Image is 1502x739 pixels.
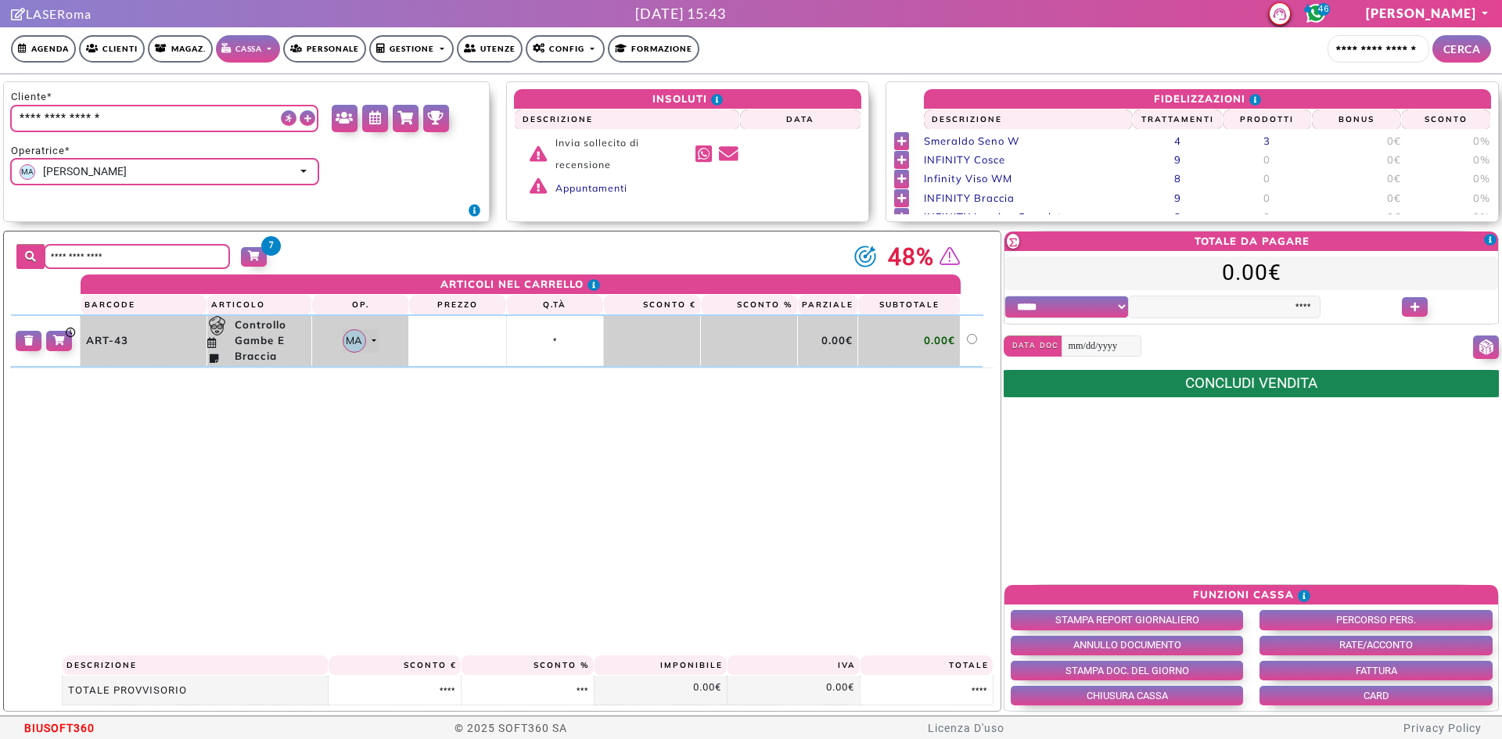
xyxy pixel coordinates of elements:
[858,315,961,367] td: 0.00€
[1259,636,1492,655] button: RATE/ACCONTO
[894,208,909,226] button: Utilizza nel carrello
[608,35,699,63] a: Formazione
[1317,3,1330,16] span: 46
[281,110,296,126] button: Usa cliente di <b>passaggio</b>
[924,109,1133,130] th: Descrizione
[894,132,909,150] button: Utilizza nel carrello
[924,172,1012,185] span: Infinity Viso WM
[1387,172,1401,185] span: 0€
[701,295,798,316] th: Sconto %
[719,145,739,164] a: Invia recensione tramite <b>Email</b>
[393,105,419,132] a: Vai ad <b>acquisti cliente</b>
[1004,370,1499,397] button: CONCLUDI VENDITA
[1259,661,1492,680] button: FATTURA
[81,274,961,295] th: ARTICOLI NEL CARRELLO
[894,170,909,188] button: Utilizza nel carrello
[1387,135,1401,147] span: 0€
[63,655,329,676] th: Descrizione
[81,295,207,316] th: Barcode
[924,89,1491,109] th: FIDELIZZAZIONI
[826,680,854,695] label: 0.00€
[1387,192,1401,204] span: 0€
[1223,109,1312,130] th: Prodotti
[20,164,35,180] span: MA
[594,655,727,676] th: Imponibile
[894,189,909,207] button: Utilizza nel carrello
[928,722,1004,734] a: Licenza D'uso
[1473,172,1490,185] span: 0%
[227,315,312,367] td: Controllo Gambe E Braccia
[346,333,362,349] span: MA
[1004,585,1498,604] th: Funzioni Cassa
[81,315,207,367] td: ART-43
[207,316,227,335] img: Carrello-Trattamenti.png
[1432,35,1492,63] button: CERCA
[369,35,455,63] a: Gestione
[514,89,861,109] th: INSOLUTI
[312,295,409,316] th: Op.
[1401,109,1491,130] th: Sconto
[530,132,739,177] div: Invia sollecito di recensione
[727,655,860,676] th: IVA
[924,192,1015,204] span: INFINITY Braccia
[798,295,858,316] th: Parziale
[43,163,127,180] span: [PERSON_NAME]
[1366,5,1491,20] a: [PERSON_NAME]
[695,145,713,164] a: Invia recensione tramite <b>Whatsapp</b>
[1007,234,1019,249] div: Il valore del carrello senza sconti è di 0.00€
[1174,135,1181,147] span: 4
[1328,35,1429,63] input: Cerca cliente...
[888,239,934,274] span: 48%
[1195,234,1310,249] div: TOTALE DA PAGARE
[1263,153,1270,166] span: 0
[1312,109,1401,130] th: Bonus
[924,210,1069,223] span: INFINITY Inguine Completo
[1387,153,1401,166] span: 0€
[362,105,388,132] a: Vai ad <b>appuntamenti cliente</b>
[924,153,1005,166] span: INFINITY Cosce
[1011,661,1243,680] button: STAMPA DOC. DEL GIORNO
[1263,172,1270,185] span: 0
[241,247,267,267] button: 7
[1011,686,1243,705] button: CHIUSURA CASSA
[11,143,320,159] span: Operatrice*
[603,295,700,316] th: Sconto €
[329,655,462,676] th: Sconto €
[635,3,726,24] div: [DATE] 15:43
[526,35,605,63] a: Config
[216,35,280,63] a: Cassa
[798,315,858,367] td: 0.00€
[1259,686,1492,705] button: CARD
[1263,192,1270,204] span: 0
[514,109,739,130] th: Descrizione
[1403,722,1482,734] a: Privacy Policy
[461,655,594,676] th: Sconto %
[940,246,961,268] a: Vedi maggiori dettagli
[555,182,627,194] span: Appuntamenti
[16,331,41,350] button: Elimina dal carrello
[1473,210,1490,223] span: 0%
[924,135,1019,147] span: Smeraldo Seno W
[343,329,379,353] button: Melissa Augimeri
[965,334,979,344] input: Clicca per selezionare la riga
[261,236,281,256] span: 7
[530,146,555,162] i: Invia sollecito di recensione
[894,151,909,169] button: Utilizza nel carrello
[207,295,312,316] th: Articolo
[11,8,26,20] i: Clicca per andare alla pagina di firma
[63,676,329,705] th: TOTALE PROVVISORIO
[1004,256,1498,290] label: 0.00€
[1263,210,1270,223] span: 0
[11,35,76,63] a: Agenda
[148,35,213,63] a: Magaz.
[1174,153,1181,166] span: 9
[1011,610,1243,630] button: STAMPA REPORT GIORNALIERO
[332,105,358,132] a: Vai ad <b>anagrafica cliente</b>
[300,110,315,126] button: Crea <b>Contatto rapido</b>
[1011,636,1243,655] button: ANNULLO DOCUMENTO
[1004,335,1062,356] span: Data doc
[506,295,603,316] th: Q.tà
[1174,210,1181,223] span: 8
[11,89,52,105] span: Cliente*
[1174,172,1181,185] span: 8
